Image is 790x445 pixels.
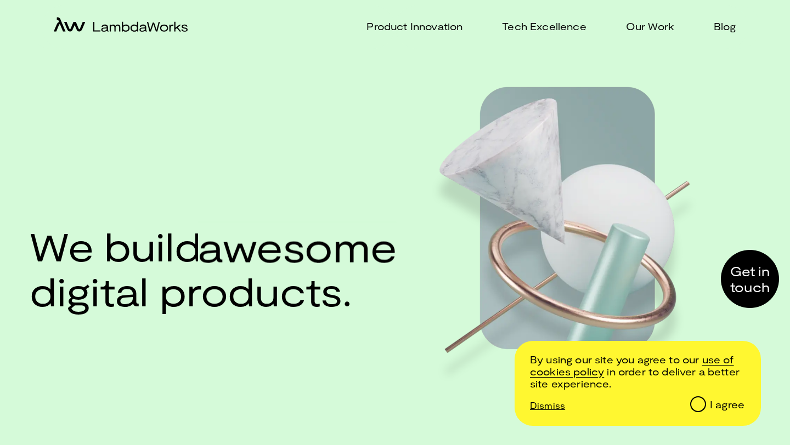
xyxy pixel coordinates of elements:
[431,71,711,386] img: Hero image web
[530,353,734,378] a: /cookie-and-privacy-policy
[714,19,736,35] p: Blog
[626,19,674,35] p: Our Work
[701,19,736,35] a: Blog
[530,400,565,410] p: Dismiss
[198,222,397,269] span: awesome
[366,19,462,35] p: Product Innovation
[30,223,393,313] h1: We build digital products.
[530,354,744,390] p: By using our site you agree to our in order to deliver a better site experience.
[489,19,586,35] a: Tech Excellence
[502,19,586,35] p: Tech Excellence
[353,19,462,35] a: Product Innovation
[54,17,188,36] a: home-icon
[710,399,744,411] div: I agree
[613,19,674,35] a: Our Work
